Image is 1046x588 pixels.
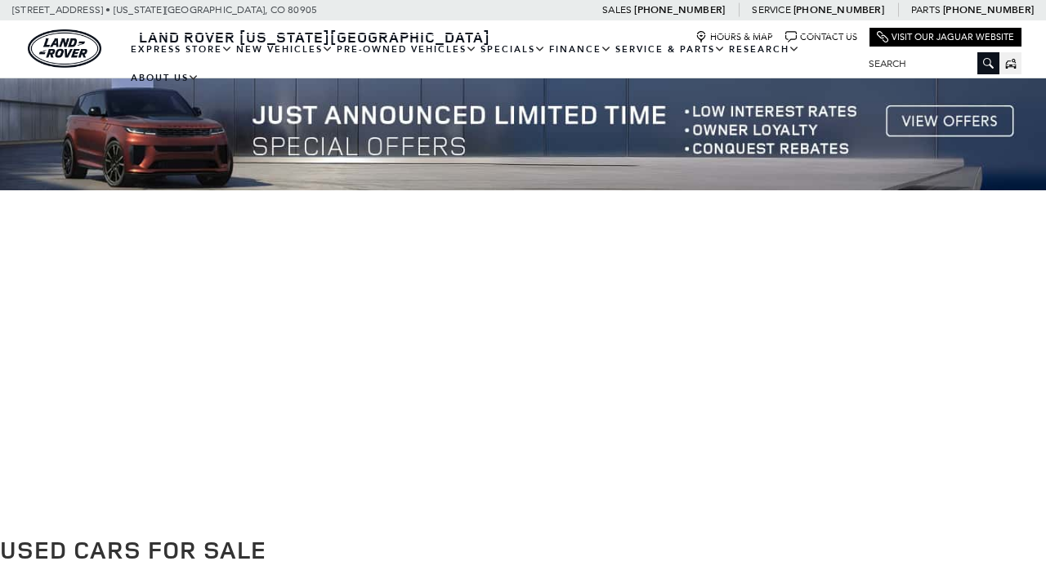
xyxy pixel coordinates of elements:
[793,3,884,16] a: [PHONE_NUMBER]
[479,35,548,64] a: Specials
[752,4,790,16] span: Service
[877,31,1014,43] a: Visit Our Jaguar Website
[727,35,802,64] a: Research
[129,27,500,47] a: Land Rover [US_STATE][GEOGRAPHIC_DATA]
[695,31,773,43] a: Hours & Map
[12,4,317,16] a: [STREET_ADDRESS] • [US_STATE][GEOGRAPHIC_DATA], CO 80905
[911,4,941,16] span: Parts
[28,29,101,68] a: land-rover
[28,29,101,68] img: Land Rover
[634,3,725,16] a: [PHONE_NUMBER]
[335,35,479,64] a: Pre-Owned Vehicles
[129,64,201,92] a: About Us
[614,35,727,64] a: Service & Parts
[139,27,490,47] span: Land Rover [US_STATE][GEOGRAPHIC_DATA]
[129,35,235,64] a: EXPRESS STORE
[129,35,856,92] nav: Main Navigation
[856,54,999,73] input: Search
[602,4,632,16] span: Sales
[548,35,614,64] a: Finance
[943,3,1034,16] a: [PHONE_NUMBER]
[785,31,857,43] a: Contact Us
[235,35,335,64] a: New Vehicles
